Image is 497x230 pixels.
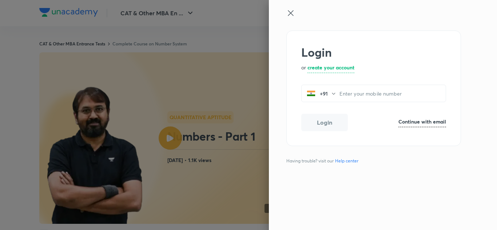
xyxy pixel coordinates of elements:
[334,158,360,164] a: Help center
[301,114,348,131] button: Login
[307,64,354,71] h6: create your account
[398,118,446,125] h6: Continue with email
[301,45,446,59] h2: Login
[339,86,446,101] input: Enter your mobile number
[398,118,446,127] a: Continue with email
[286,158,361,164] span: Having trouble? visit our
[307,64,354,73] a: create your account
[315,90,331,97] p: +91
[307,89,315,98] img: India
[301,64,306,73] p: or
